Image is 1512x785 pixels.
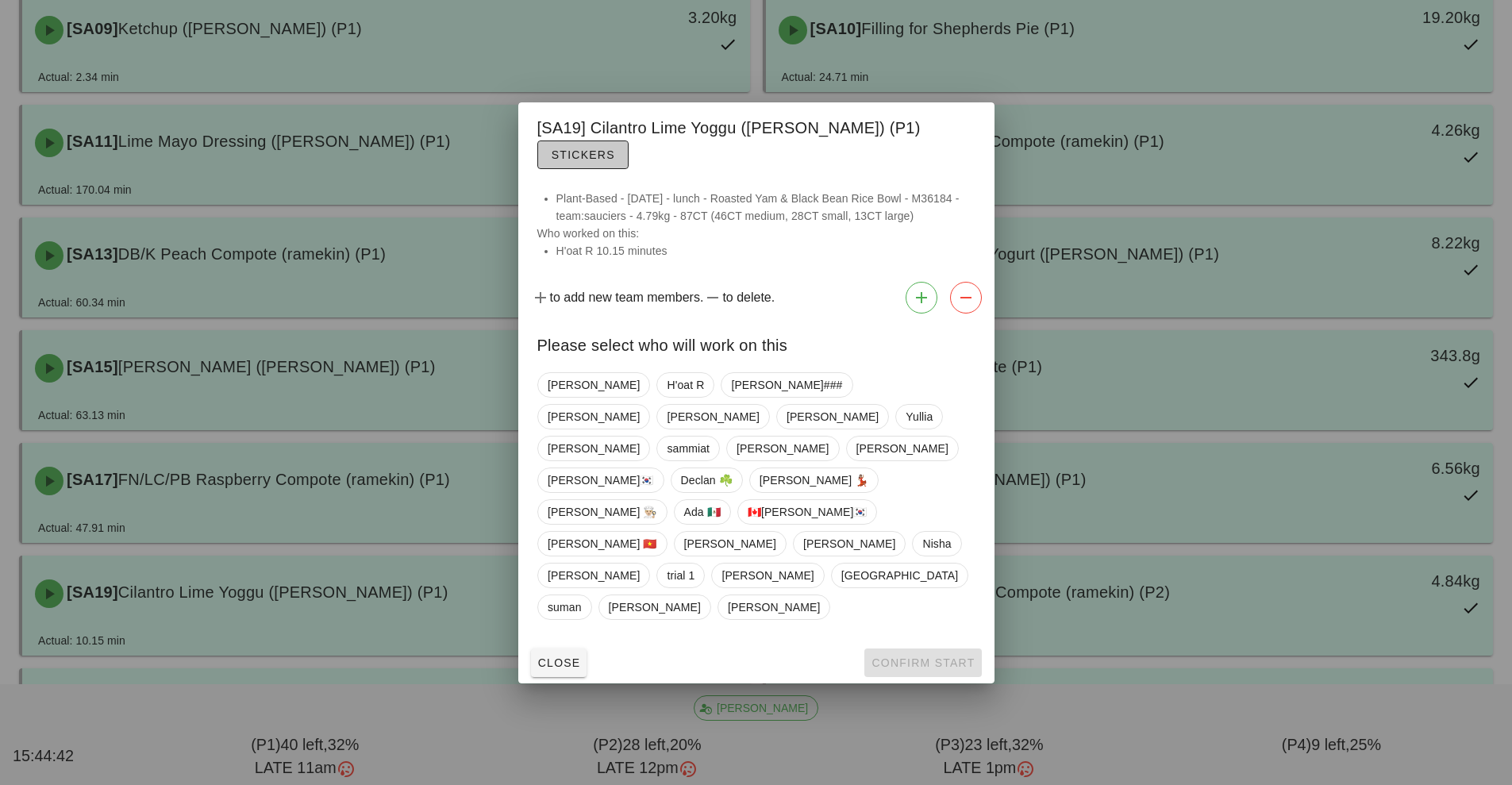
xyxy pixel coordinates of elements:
[667,405,759,429] span: [PERSON_NAME]
[680,468,732,492] span: Declan ☘️
[548,405,640,429] span: [PERSON_NAME]
[786,405,878,429] span: [PERSON_NAME]
[531,648,587,677] button: Close
[922,532,951,556] span: Nisha
[731,373,842,397] span: [PERSON_NAME]###
[906,405,933,429] span: Yullia
[556,242,975,260] li: H'oat R 10.15 minutes
[537,140,629,169] button: Stickers
[518,190,995,275] div: Who worked on this:
[537,656,581,669] span: Close
[548,437,640,460] span: [PERSON_NAME]
[727,595,819,619] span: [PERSON_NAME]
[548,595,582,619] span: suman
[556,190,975,225] li: Plant-Based - [DATE] - lunch - Roasted Yam & Black Bean Rice Bowl - M36184 - team:sauciers - 4.79...
[683,532,775,556] span: [PERSON_NAME]
[683,500,720,524] span: Ada 🇲🇽
[802,532,895,556] span: [PERSON_NAME]
[841,564,957,587] span: [GEOGRAPHIC_DATA]
[667,564,694,587] span: trial 1
[518,320,995,366] div: Please select who will work on this
[551,148,615,161] span: Stickers
[548,532,657,556] span: [PERSON_NAME] 🇻🇳
[759,468,868,492] span: [PERSON_NAME] 💃🏽
[548,500,657,524] span: [PERSON_NAME] 👨🏼‍🍳
[518,102,995,177] div: [SA19] Cilantro Lime Yoggu ([PERSON_NAME]) (P1)
[518,275,995,320] div: to add new team members. to delete.
[667,373,704,397] span: H'oat R
[608,595,700,619] span: [PERSON_NAME]
[548,564,640,587] span: [PERSON_NAME]
[721,564,814,587] span: [PERSON_NAME]
[747,500,867,524] span: 🇨🇦[PERSON_NAME]🇰🇷
[856,437,948,460] span: [PERSON_NAME]
[737,437,829,460] span: [PERSON_NAME]
[548,468,654,492] span: [PERSON_NAME]🇰🇷
[548,373,640,397] span: [PERSON_NAME]
[667,437,710,460] span: sammiat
